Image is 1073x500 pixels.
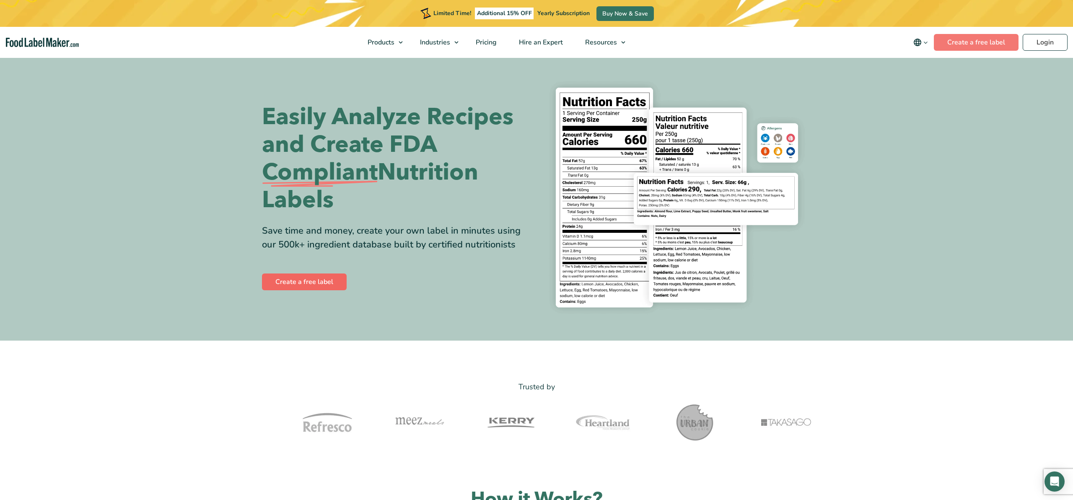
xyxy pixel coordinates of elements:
[473,38,498,47] span: Pricing
[262,381,811,393] p: Trusted by
[365,38,395,47] span: Products
[262,273,347,290] a: Create a free label
[433,9,471,17] span: Limited Time!
[537,9,590,17] span: Yearly Subscription
[574,27,630,58] a: Resources
[409,27,463,58] a: Industries
[417,38,451,47] span: Industries
[465,27,506,58] a: Pricing
[357,27,407,58] a: Products
[262,103,530,214] h1: Easily Analyze Recipes and Create FDA Nutrition Labels
[475,8,534,19] span: Additional 15% OFF
[262,224,530,252] div: Save time and money, create your own label in minutes using our 500k+ ingredient database built b...
[1023,34,1068,51] a: Login
[934,34,1019,51] a: Create a free label
[508,27,572,58] a: Hire an Expert
[262,159,378,186] span: Compliant
[583,38,618,47] span: Resources
[1044,471,1065,492] div: Open Intercom Messenger
[596,6,654,21] a: Buy Now & Save
[516,38,564,47] span: Hire an Expert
